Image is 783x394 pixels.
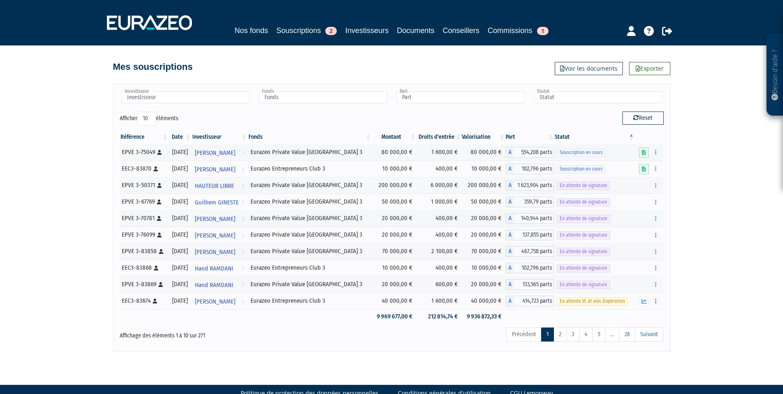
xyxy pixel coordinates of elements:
[541,328,554,342] a: 1
[416,210,462,227] td: 400,00 €
[514,230,554,240] span: 137,855 parts
[371,210,416,227] td: 20 000,00 €
[195,278,233,293] span: Hand RAMDANI
[172,230,189,239] div: [DATE]
[514,279,554,290] span: 133,565 parts
[554,130,635,144] th: Statut : activer pour trier la colonne par ordre d&eacute;croissant
[462,260,506,276] td: 10 000,00 €
[172,181,189,190] div: [DATE]
[241,178,244,194] i: Voir l'investisseur
[195,178,234,194] span: HAUTEUR LIBRE
[416,161,462,177] td: 400,00 €
[462,243,506,260] td: 70 000,00 €
[192,177,248,194] a: HAUTEUR LIBRE
[251,148,369,157] div: Eurazeo Private Value [GEOGRAPHIC_DATA] 3
[557,248,610,256] span: En attente de signature
[488,25,549,36] a: Commissions1
[137,112,156,126] select: Afficheréléments
[629,62,670,75] a: Exporter
[506,164,514,174] span: A
[241,244,244,260] i: Voir l'investisseur
[506,164,554,174] div: A - Eurazeo Entrepreneurs Club 3
[555,62,623,75] a: Voir les documents
[554,328,567,342] a: 2
[462,276,506,293] td: 20 000,00 €
[371,309,416,324] td: 9 969 677,00 €
[506,147,554,158] div: A - Eurazeo Private Value Europe 3
[416,144,462,161] td: 1 600,00 €
[241,195,244,210] i: Voir l'investisseur
[514,147,554,158] span: 554,208 parts
[770,38,780,112] p: Besoin d'aide ?
[122,297,166,305] div: EEC3-83674
[154,266,158,271] i: [Français] Personne physique
[506,279,514,290] span: A
[557,264,610,272] span: En attente de signature
[241,162,244,177] i: Voir l'investisseur
[122,181,166,190] div: EPVE 3-50371
[195,244,235,260] span: [PERSON_NAME]
[635,328,663,342] a: Suivant
[557,165,606,173] span: Souscription en cours
[195,294,235,309] span: [PERSON_NAME]
[251,297,369,305] div: Eurazeo Entrepreneurs Club 3
[462,293,506,309] td: 40 000,00 €
[345,25,388,36] a: Investisseurs
[557,281,610,289] span: En attente de signature
[506,246,554,257] div: A - Eurazeo Private Value Europe 3
[506,230,514,240] span: A
[462,144,506,161] td: 80 000,00 €
[192,161,248,177] a: [PERSON_NAME]
[192,293,248,309] a: [PERSON_NAME]
[122,214,166,223] div: EPVE 3-70781
[241,145,244,161] i: Voir l'investisseur
[192,194,248,210] a: Guilhem GINESTE
[159,249,163,254] i: [Français] Personne physique
[416,243,462,260] td: 2 100,00 €
[172,263,189,272] div: [DATE]
[416,260,462,276] td: 400,00 €
[107,15,192,30] img: 1732889491-logotype_eurazeo_blanc_rvb.png
[122,263,166,272] div: EEC3-83868
[195,261,233,276] span: Hand RAMDANI
[506,180,514,191] span: A
[192,144,248,161] a: [PERSON_NAME]
[251,230,369,239] div: Eurazeo Private Value [GEOGRAPHIC_DATA] 3
[172,247,189,256] div: [DATE]
[416,309,462,324] td: 212 814,74 €
[157,233,162,237] i: [Français] Personne physique
[122,197,166,206] div: EPVE 3-67769
[592,328,606,342] a: 5
[462,309,506,324] td: 9 936 872,33 €
[416,130,462,144] th: Droits d'entrée: activer pour trier la colonne par ordre croissant
[557,231,610,239] span: En attente de signature
[506,279,554,290] div: A - Eurazeo Private Value Europe 3
[506,130,554,144] th: Part: activer pour trier la colonne par ordre croissant
[120,327,339,340] div: Affichage des éléments 1 à 10 sur 271
[506,230,554,240] div: A - Eurazeo Private Value Europe 3
[248,130,372,144] th: Fonds: activer pour trier la colonne par ordre croissant
[234,25,268,36] a: Nos fonds
[506,213,554,224] div: A - Eurazeo Private Value Europe 3
[276,25,337,38] a: Souscriptions2
[506,296,554,306] div: A - Eurazeo Entrepreneurs Club 3
[416,194,462,210] td: 1 000,00 €
[371,130,416,144] th: Montant: activer pour trier la colonne par ordre croissant
[506,147,514,158] span: A
[506,246,514,257] span: A
[416,227,462,243] td: 400,00 €
[462,161,506,177] td: 10 000,00 €
[251,181,369,190] div: Eurazeo Private Value [GEOGRAPHIC_DATA] 3
[506,197,514,207] span: A
[506,197,554,207] div: A - Eurazeo Private Value Europe 3
[122,247,166,256] div: EPVE 3-83858
[192,210,248,227] a: [PERSON_NAME]
[241,228,244,243] i: Voir l'investisseur
[371,293,416,309] td: 40 000,00 €
[443,25,480,36] a: Conseillers
[371,144,416,161] td: 80 000,00 €
[195,211,235,227] span: [PERSON_NAME]
[241,261,244,276] i: Voir l'investisseur
[514,197,554,207] span: 359,79 parts
[416,276,462,293] td: 600,00 €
